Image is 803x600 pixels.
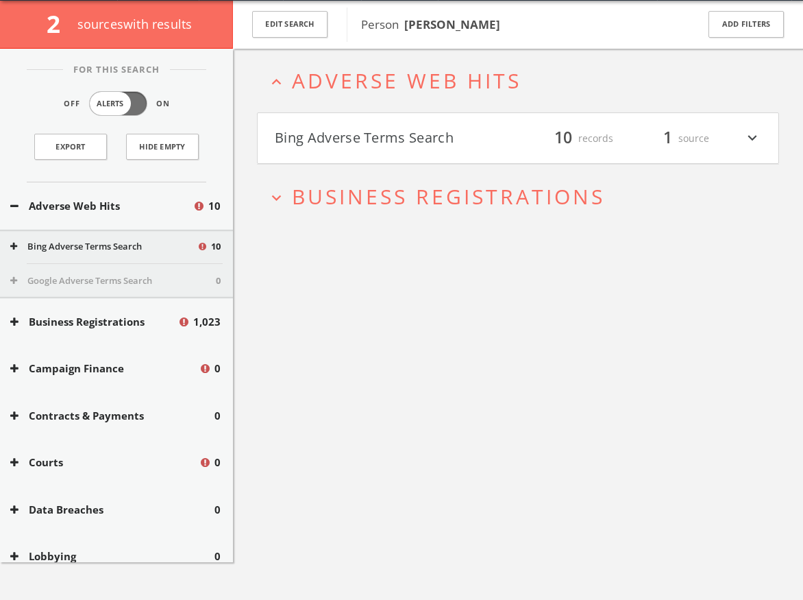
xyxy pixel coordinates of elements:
[361,16,500,32] span: Person
[10,549,214,564] button: Lobbying
[34,134,107,160] a: Export
[275,127,518,150] button: Bing Adverse Terms Search
[10,408,214,424] button: Contracts & Payments
[214,408,221,424] span: 0
[10,198,193,214] button: Adverse Web Hits
[531,127,613,150] div: records
[47,8,72,40] span: 2
[156,98,170,110] span: On
[126,134,199,160] button: Hide Empty
[10,314,177,330] button: Business Registrations
[193,314,221,330] span: 1,023
[10,274,216,288] button: Google Adverse Terms Search
[63,63,170,77] span: For This Search
[548,126,578,150] span: 10
[404,16,500,32] b: [PERSON_NAME]
[627,127,709,150] div: source
[267,185,779,208] button: expand_moreBusiness Registrations
[10,240,197,254] button: Bing Adverse Terms Search
[214,502,221,518] span: 0
[211,240,221,254] span: 10
[657,126,678,150] span: 1
[214,361,221,376] span: 0
[77,16,193,32] span: source s with results
[10,502,214,518] button: Data Breaches
[208,198,221,214] span: 10
[216,274,221,288] span: 0
[214,455,221,470] span: 0
[267,73,286,91] i: expand_less
[708,11,784,38] button: Add Filters
[292,67,521,95] span: Adverse Web Hits
[252,11,328,38] button: Edit Search
[267,69,779,92] button: expand_lessAdverse Web Hits
[10,455,199,470] button: Courts
[267,189,286,207] i: expand_more
[292,182,605,211] span: Business Registrations
[10,361,199,376] button: Campaign Finance
[214,549,221,564] span: 0
[64,98,80,110] span: Off
[743,127,761,150] i: expand_more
